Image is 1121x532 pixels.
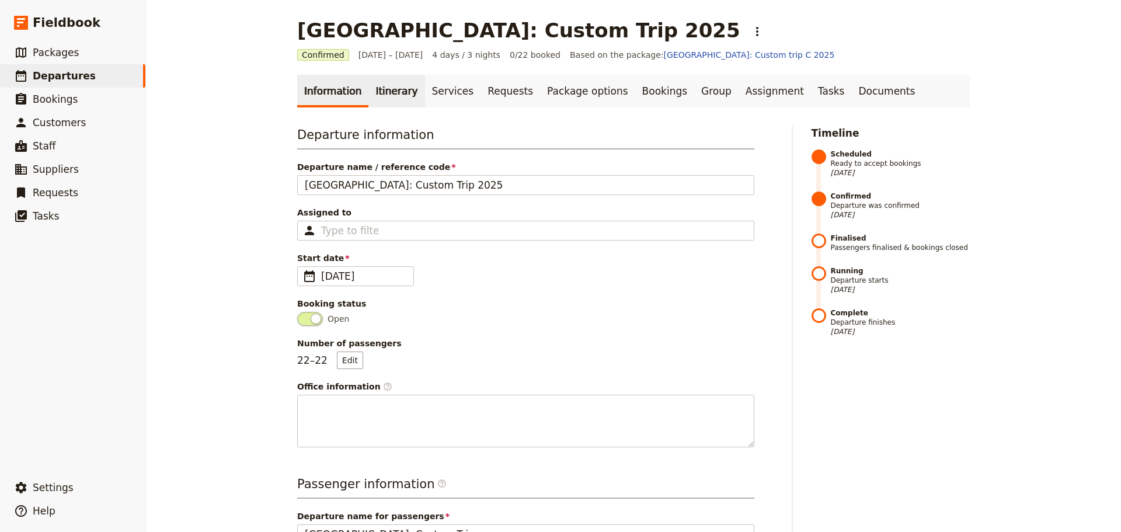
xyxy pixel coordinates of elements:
[33,140,56,152] span: Staff
[297,338,754,349] span: Number of passengers
[33,505,55,517] span: Help
[358,49,423,61] span: [DATE] – [DATE]
[831,168,970,178] span: [DATE]
[33,164,79,175] span: Suppliers
[831,149,970,159] strong: Scheduled
[437,479,447,488] span: ​
[33,210,60,222] span: Tasks
[321,224,378,238] input: Assigned to
[33,117,86,128] span: Customers
[831,192,970,201] strong: Confirmed
[831,266,970,276] strong: Running
[437,479,447,493] span: ​
[33,187,78,199] span: Requests
[831,308,970,318] strong: Complete
[747,22,767,41] button: Actions
[510,49,560,61] span: 0/22 booked
[831,327,970,336] span: [DATE]
[33,93,78,105] span: Bookings
[321,269,406,283] span: [DATE]
[297,510,754,522] span: Departure name for passengers
[297,475,754,499] h3: Passenger information
[481,75,540,107] a: Requests
[831,210,970,220] span: [DATE]
[831,234,970,252] span: Passengers finalised & bookings closed
[297,252,754,264] span: Start date
[297,19,740,42] h1: [GEOGRAPHIC_DATA]: Custom Trip 2025
[368,75,424,107] a: Itinerary
[425,75,481,107] a: Services
[831,234,970,243] strong: Finalised
[297,395,754,447] textarea: Office information​
[694,75,739,107] a: Group
[635,75,694,107] a: Bookings
[33,482,74,493] span: Settings
[328,313,349,325] span: Open
[297,49,349,61] span: Confirmed
[831,149,970,178] span: Ready to accept bookings
[297,381,754,392] span: Office information
[831,285,970,294] span: [DATE]
[297,207,754,218] span: Assigned to
[739,75,811,107] a: Assignment
[831,266,970,294] span: Departure starts
[432,49,500,61] span: 4 days / 3 nights
[297,126,754,149] h3: Departure information
[297,161,754,173] span: Departure name / reference code
[297,352,363,369] p: 22 – 22
[831,308,970,336] span: Departure finishes
[540,75,635,107] a: Package options
[33,14,100,32] span: Fieldbook
[831,192,970,220] span: Departure was confirmed
[811,75,852,107] a: Tasks
[33,47,79,58] span: Packages
[664,50,835,60] a: [GEOGRAPHIC_DATA]: Custom trip C 2025
[33,70,96,82] span: Departures
[383,382,392,391] span: ​
[812,126,970,140] h2: Timeline
[297,298,754,310] div: Booking status
[851,75,922,107] a: Documents
[297,175,754,195] input: Departure name / reference code
[302,269,316,283] span: ​
[570,49,834,61] span: Based on the package:
[297,75,368,107] a: Information
[337,352,363,369] button: Number of passengers22–22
